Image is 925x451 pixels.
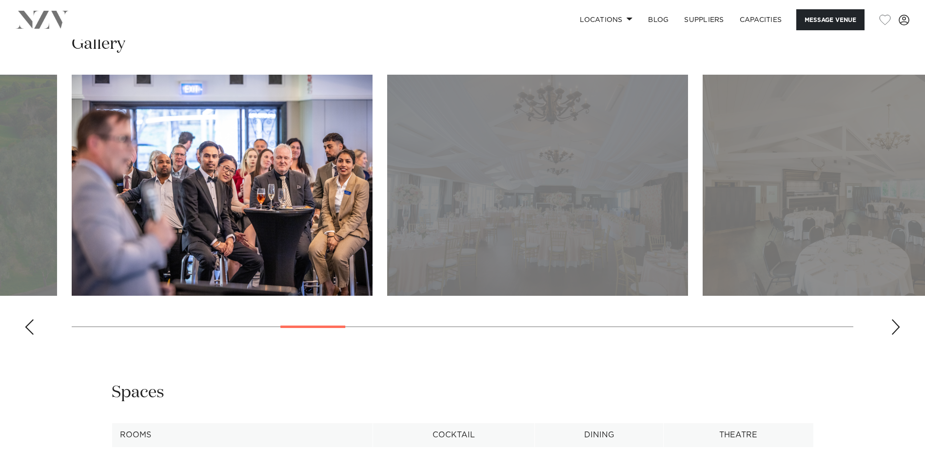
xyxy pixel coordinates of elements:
swiper-slide: 10 / 30 [387,75,688,296]
th: Cocktail [373,423,535,447]
th: Rooms [112,423,373,447]
h2: Gallery [72,33,125,55]
th: Dining [535,423,663,447]
swiper-slide: 9 / 30 [72,75,373,296]
a: Locations [572,9,640,30]
button: Message Venue [796,9,865,30]
a: SUPPLIERS [676,9,731,30]
h2: Spaces [112,382,164,404]
a: BLOG [640,9,676,30]
a: Capacities [732,9,790,30]
th: Theatre [663,423,813,447]
img: nzv-logo.png [16,11,69,28]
